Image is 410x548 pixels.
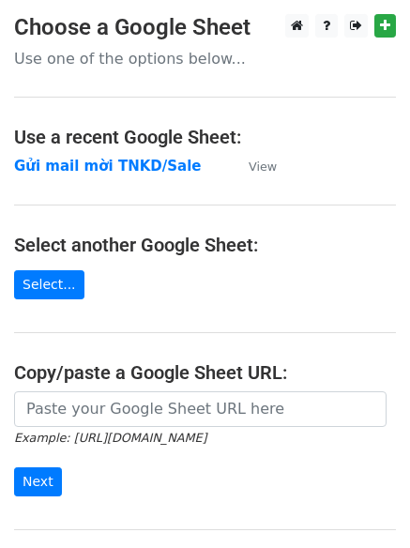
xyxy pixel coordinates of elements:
[14,361,396,384] h4: Copy/paste a Google Sheet URL:
[14,467,62,496] input: Next
[14,126,396,148] h4: Use a recent Google Sheet:
[14,234,396,256] h4: Select another Google Sheet:
[14,49,396,68] p: Use one of the options below...
[230,158,277,175] a: View
[14,158,202,175] a: Gửi mail mời TNKD/Sale
[14,431,206,445] small: Example: [URL][DOMAIN_NAME]
[14,270,84,299] a: Select...
[14,391,387,427] input: Paste your Google Sheet URL here
[249,160,277,174] small: View
[14,14,396,41] h3: Choose a Google Sheet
